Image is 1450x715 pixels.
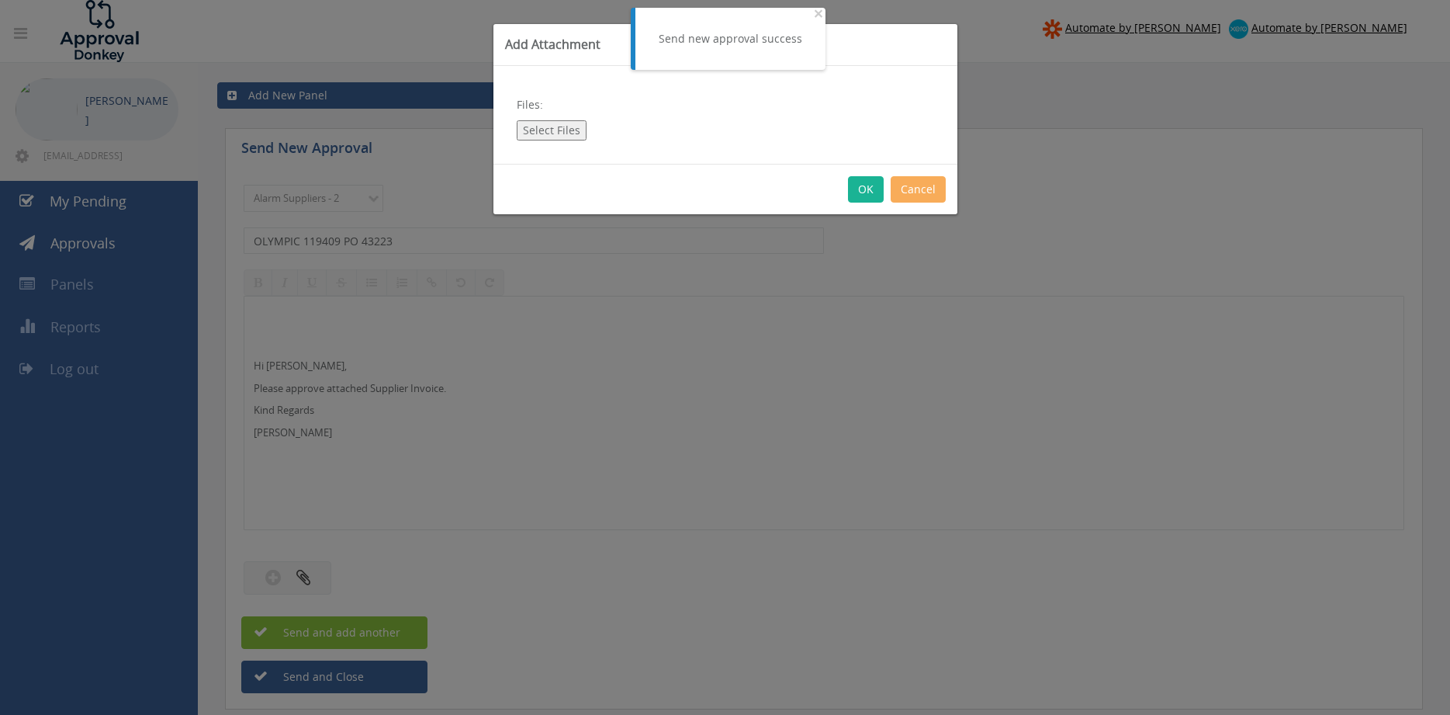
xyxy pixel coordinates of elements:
[891,176,946,203] button: Cancel
[848,176,884,203] button: OK
[493,66,957,164] div: Files:
[659,31,802,47] div: Send new approval success
[517,120,587,141] button: Select Files
[505,36,946,54] h3: Add Attachment
[814,2,823,24] span: ×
